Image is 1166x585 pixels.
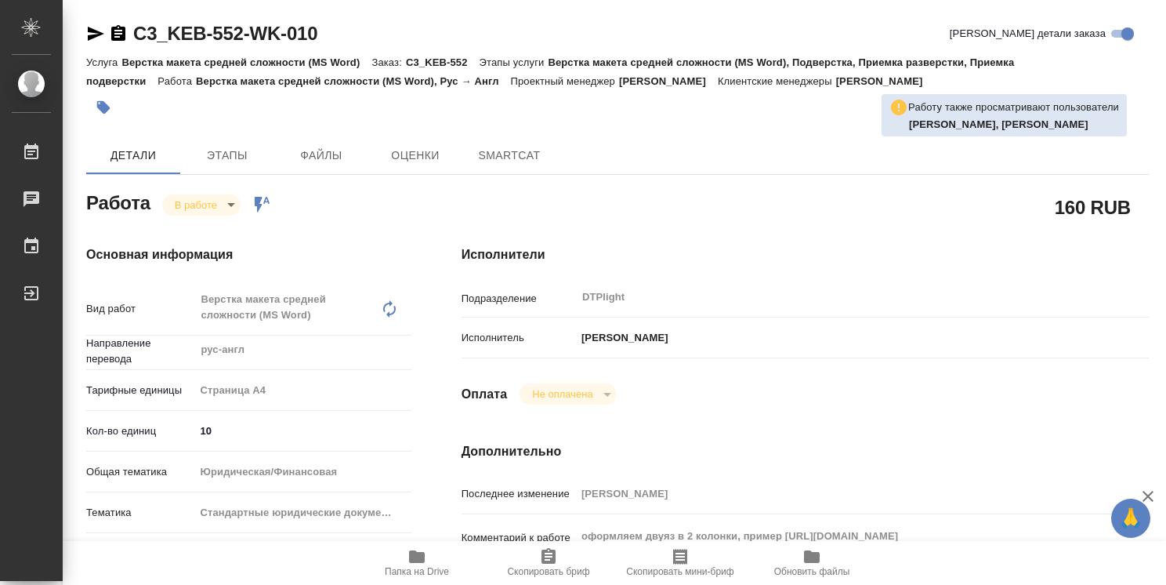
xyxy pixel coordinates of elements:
p: C3_KEB-552 [406,56,480,68]
button: Скопировать ссылку для ЯМессенджера [86,24,105,43]
button: Обновить файлы [746,541,878,585]
p: Комментарий к работе [462,530,576,546]
h4: Оплата [462,385,508,404]
button: Добавить тэг [86,90,121,125]
h2: 160 RUB [1055,194,1131,220]
p: Подразделение [462,291,576,307]
p: Исполнитель [462,330,576,346]
h4: Дополнительно [462,442,1149,461]
p: Направление перевода [86,336,194,367]
b: [PERSON_NAME], [PERSON_NAME] [909,118,1088,130]
button: Не оплачена [527,387,597,401]
button: Скопировать бриф [483,541,614,585]
p: Этапы услуги [480,56,549,68]
p: [PERSON_NAME] [619,75,718,87]
p: [PERSON_NAME] [836,75,935,87]
p: Работу также просматривают пользователи [908,100,1119,115]
textarea: оформляем двуяз в 2 колонки, пример [URL][DOMAIN_NAME] [576,523,1092,550]
span: 🙏 [1117,502,1144,535]
p: Работа [158,75,196,87]
span: Скопировать бриф [507,566,589,577]
h2: Работа [86,187,150,216]
p: Заказ: [371,56,405,68]
h4: Основная информация [86,245,399,264]
p: Тарифные единицы [86,383,194,398]
input: ✎ Введи что-нибудь [194,420,411,442]
span: SmartCat [472,146,547,165]
p: Верстка макета средней сложности (MS Word), Подверстка, Приемка разверстки, Приемка подверстки [86,56,1014,87]
span: [PERSON_NAME] детали заказа [950,26,1106,42]
a: C3_KEB-552-WK-010 [133,23,317,44]
p: Общая тематика [86,464,194,480]
div: Стандартные юридические документы, договоры, уставы [194,500,411,526]
p: [PERSON_NAME] [576,330,668,346]
span: Обновить файлы [774,566,850,577]
div: В работе [520,383,616,405]
p: Кол-во единиц [86,423,194,439]
span: Оценки [378,146,453,165]
p: Вид работ [86,301,194,317]
p: Последнее изменение [462,486,576,502]
span: Этапы [190,146,265,165]
div: Юридическая/Финансовая [194,459,411,485]
button: Папка на Drive [351,541,483,585]
p: Верстка макета средней сложности (MS Word) [121,56,371,68]
button: Скопировать ссылку [109,24,128,43]
p: Тематика [86,505,194,521]
button: Скопировать мини-бриф [614,541,746,585]
span: Файлы [284,146,359,165]
div: Страница А4 [194,377,411,404]
span: Скопировать мини-бриф [626,566,733,577]
p: Верстка макета средней сложности (MS Word), Рус → Англ [196,75,511,87]
button: В работе [170,198,222,212]
input: Пустое поле [576,482,1092,505]
h4: Исполнители [462,245,1149,264]
span: Папка на Drive [385,566,449,577]
p: Услуга [86,56,121,68]
p: Проектный менеджер [511,75,619,87]
div: В работе [162,194,241,216]
span: Детали [96,146,171,165]
p: Клиентские менеджеры [718,75,836,87]
button: 🙏 [1111,499,1150,538]
p: Носкова Анна, Заборова Александра [909,117,1119,133]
